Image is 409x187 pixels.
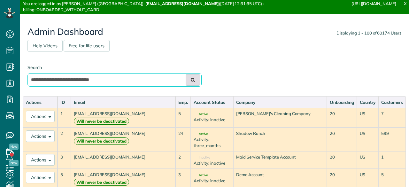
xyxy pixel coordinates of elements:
td: 599 [378,128,406,151]
div: Activity: inactive [194,117,230,123]
strong: Will never be deactivated [74,179,129,186]
button: Actions [26,154,55,166]
div: Emp. [178,99,188,105]
div: Activity: inactive [194,160,230,166]
td: 3 [58,151,71,169]
a: Free for life users [64,40,110,51]
h2: Admin Dashboard [27,27,401,37]
td: 20 [327,151,357,169]
div: Activity: inactive [194,178,230,184]
td: Shadow Ranch [233,128,327,151]
strong: Will never be deactivated [74,118,129,125]
td: 5 [175,108,191,128]
a: [URL][DOMAIN_NAME] [351,1,396,6]
div: Onboarding [330,99,354,105]
td: [PERSON_NAME]'s Cleaning Company [233,108,327,128]
label: Search [27,64,202,71]
td: 1 [58,108,71,128]
td: US [357,108,379,128]
strong: Will never be deactivated [74,137,129,145]
button: Actions [26,130,55,142]
span: Active [194,113,208,116]
td: 20 [327,108,357,128]
div: Account Status [194,99,230,105]
strong: [EMAIL_ADDRESS][DOMAIN_NAME] [145,1,219,6]
td: US [357,128,379,151]
td: 2 [175,151,191,169]
div: Actions [26,99,55,105]
td: 24 [175,128,191,151]
td: 20 [327,128,357,151]
div: Country [360,99,376,105]
div: Activity: three_months [194,136,230,148]
div: Displaying 1 - 100 of 60174 Users [336,30,401,36]
span: Active [194,132,208,136]
div: Company [236,99,324,105]
div: ID [60,99,68,105]
div: Customers [381,99,403,105]
td: US [357,151,379,169]
td: [EMAIL_ADDRESS][DOMAIN_NAME] [71,128,175,151]
button: Actions [26,111,55,122]
a: Help Videos [27,40,63,51]
td: 7 [378,108,406,128]
span: New [9,144,19,150]
td: 2 [58,128,71,151]
span: Active [194,174,208,177]
td: 1 [378,151,406,169]
td: [EMAIL_ADDRESS][DOMAIN_NAME] [71,108,175,128]
td: Maid Service Template Account [233,151,327,169]
span: Inactive [194,156,210,159]
button: Actions [26,172,55,183]
td: [EMAIL_ADDRESS][DOMAIN_NAME] [71,151,175,169]
div: Email [74,99,173,105]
